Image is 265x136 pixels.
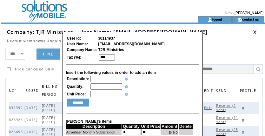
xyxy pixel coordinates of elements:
img: help.gif [123,93,128,96]
span: Unit Price [141,124,161,129]
span: Description [83,124,105,129]
span: Tax (%): [67,55,82,60]
span: Description: [67,77,89,81]
span: TJR Ministries [98,48,124,52]
span: Quantity: [67,84,84,89]
span: Company Name: [67,48,97,52]
span: 30114937 [98,36,115,41]
span: $49.0 [169,131,178,134]
span: Unit Price: [67,92,86,96]
span: Quantity [123,124,140,129]
span: User Id: [67,36,81,41]
img: help.gif [123,78,128,81]
span: Advertiser Monthly Subscription [66,130,116,134]
span: Delete [179,124,192,129]
span: [PERSON_NAME]'s items [66,119,112,124]
img: help.gif [123,85,128,88]
span: [EMAIL_ADDRESS][DOMAIN_NAME] [98,42,164,46]
span: User Name: [67,42,88,46]
span: Amount [162,124,177,129]
span: Insert the following values in order to add an item [66,70,156,75]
